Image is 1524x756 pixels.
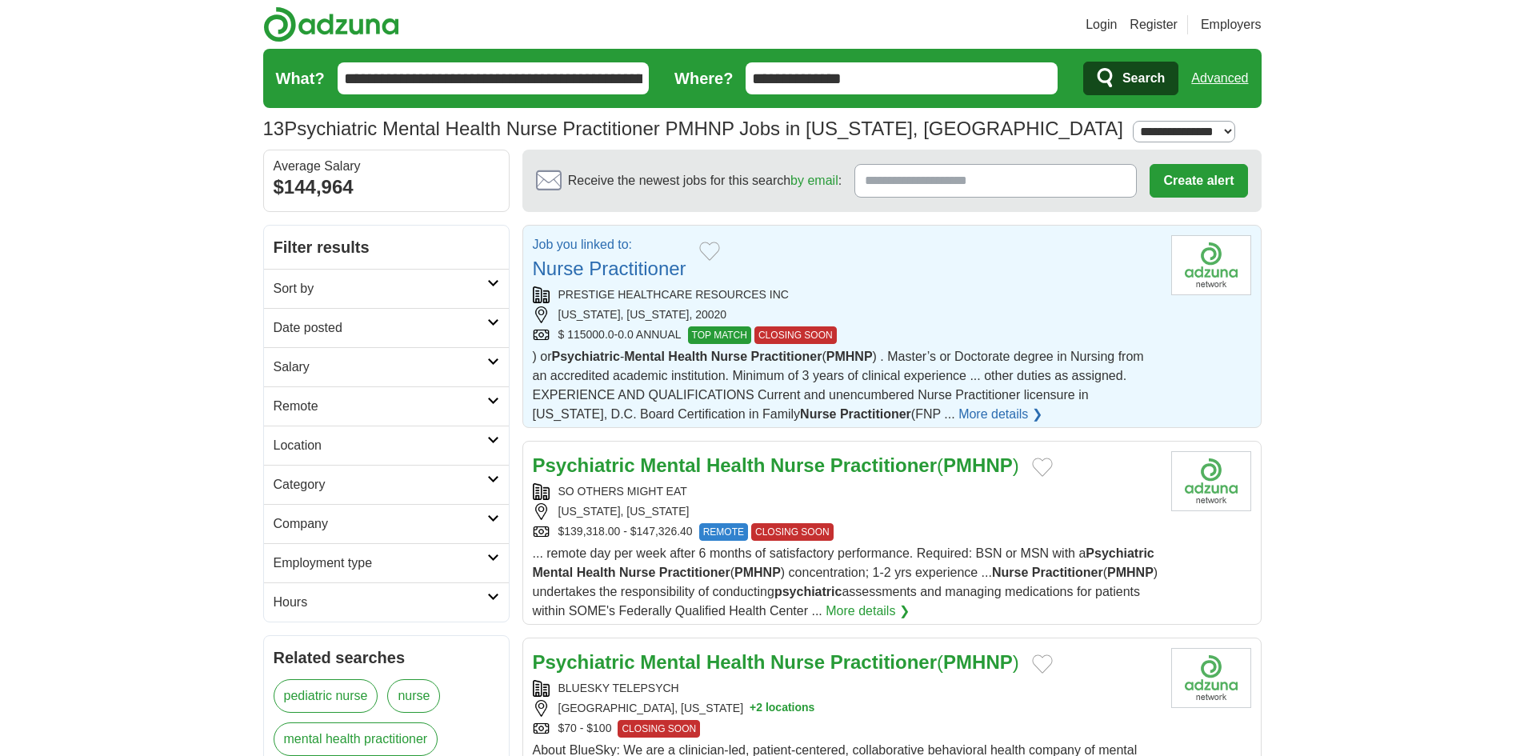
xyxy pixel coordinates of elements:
[533,503,1158,520] div: [US_STATE], [US_STATE]
[754,326,837,344] span: CLOSING SOON
[1083,62,1178,95] button: Search
[943,454,1013,476] strong: PMHNP
[533,700,1158,717] div: [GEOGRAPHIC_DATA], [US_STATE]
[274,397,487,416] h2: Remote
[800,407,836,421] strong: Nurse
[263,6,399,42] img: Adzuna logo
[274,318,487,338] h2: Date posted
[774,585,842,598] strong: psychiatric
[640,454,701,476] strong: Mental
[1130,15,1178,34] a: Register
[264,504,509,543] a: Company
[533,454,1019,476] a: Psychiatric Mental Health Nurse Practitioner(PMHNP)
[830,454,937,476] strong: Practitioner
[264,386,509,426] a: Remote
[276,66,325,90] label: What?
[264,543,509,582] a: Employment type
[1107,566,1154,579] strong: PMHNP
[274,279,487,298] h2: Sort by
[706,651,765,673] strong: Health
[1086,546,1154,560] strong: Psychiatric
[1201,15,1262,34] a: Employers
[750,700,756,717] span: +
[533,523,1158,541] div: $139,318.00 - $147,326.40
[1032,458,1053,477] button: Add to favorite jobs
[274,475,487,494] h2: Category
[1171,648,1251,708] img: Company logo
[1122,62,1165,94] span: Search
[826,602,910,621] a: More details ❯
[790,174,838,187] a: by email
[533,651,1019,673] a: Psychiatric Mental Health Nurse Practitioner(PMHNP)
[640,651,701,673] strong: Mental
[387,679,440,713] a: nurse
[533,258,686,279] a: Nurse Practitioner
[770,454,825,476] strong: Nurse
[274,646,499,670] h2: Related searches
[659,566,730,579] strong: Practitioner
[274,436,487,455] h2: Location
[264,226,509,269] h2: Filter results
[1150,164,1247,198] button: Create alert
[264,426,509,465] a: Location
[264,582,509,622] a: Hours
[840,407,911,421] strong: Practitioner
[624,350,665,363] strong: Mental
[274,173,499,202] div: $144,964
[699,242,720,261] button: Add to favorite jobs
[274,358,487,377] h2: Salary
[274,514,487,534] h2: Company
[552,350,620,363] strong: Psychiatric
[263,114,285,143] span: 13
[274,160,499,173] div: Average Salary
[533,651,635,673] strong: Psychiatric
[568,171,842,190] span: Receive the newest jobs for this search :
[1032,566,1103,579] strong: Practitioner
[751,523,834,541] span: CLOSING SOON
[577,566,616,579] strong: Health
[533,680,1158,697] div: BLUESKY TELEPSYCH
[830,651,937,673] strong: Practitioner
[674,66,733,90] label: Where?
[533,350,1144,421] span: ) or - ( ) . Master’s or Doctorate degree in Nursing from an accredited academic institution. Min...
[533,483,1158,500] div: SO OTHERS MIGHT EAT
[533,235,686,254] p: Job you linked to:
[688,326,751,344] span: TOP MATCH
[1171,451,1251,511] img: Company logo
[263,118,1123,139] h1: Psychiatric Mental Health Nurse Practitioner PMHNP Jobs in [US_STATE], [GEOGRAPHIC_DATA]
[533,306,1158,323] div: [US_STATE], [US_STATE], 20020
[264,269,509,308] a: Sort by
[533,326,1158,344] div: $ 115000.0-0.0 ANNUAL
[533,546,1158,618] span: ... remote day per week after 6 months of satisfactory performance. Required: BSN or MSN with a (...
[734,566,781,579] strong: PMHNP
[274,679,378,713] a: pediatric nurse
[943,651,1013,673] strong: PMHNP
[1032,654,1053,674] button: Add to favorite jobs
[1191,62,1248,94] a: Advanced
[274,722,438,756] a: mental health practitioner
[264,465,509,504] a: Category
[992,566,1028,579] strong: Nurse
[274,593,487,612] h2: Hours
[618,720,700,738] span: CLOSING SOON
[1171,235,1251,295] img: Company logo
[274,554,487,573] h2: Employment type
[668,350,707,363] strong: Health
[533,720,1158,738] div: $70 - $100
[750,700,814,717] button: +2 locations
[264,347,509,386] a: Salary
[264,308,509,347] a: Date posted
[770,651,825,673] strong: Nurse
[533,566,574,579] strong: Mental
[751,350,822,363] strong: Practitioner
[1086,15,1117,34] a: Login
[619,566,655,579] strong: Nurse
[826,350,873,363] strong: PMHNP
[533,454,635,476] strong: Psychiatric
[706,454,765,476] strong: Health
[533,286,1158,303] div: PRESTIGE HEALTHCARE RESOURCES INC
[958,405,1042,424] a: More details ❯
[711,350,747,363] strong: Nurse
[699,523,748,541] span: REMOTE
